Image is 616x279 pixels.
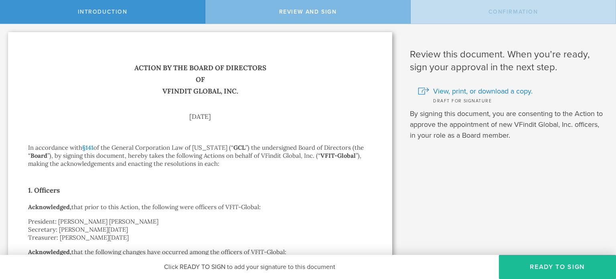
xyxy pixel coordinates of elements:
[28,248,372,256] p: that the following changes have occurred among the officers of VFIT-Global:
[28,144,372,168] p: In accordance with of the General Corporation Law of [US_STATE] (“ ”) the undersigned Board of Di...
[28,203,71,211] strong: Acknowledged,
[418,96,604,104] div: Draft for signature
[82,144,93,151] a: §141
[28,218,372,242] p: President: [PERSON_NAME] [PERSON_NAME] Secretary: [PERSON_NAME][DATE] Treasurer: [PERSON_NAME][DATE]
[410,48,604,74] h1: Review this document. When you’re ready, sign your approval in the next step.
[576,216,616,255] iframe: Chat Widget
[233,144,245,151] strong: GCL
[28,203,372,211] p: that prior to this Action, the following were officers of VFIT-Global:
[28,184,372,197] h2: 1. Officers
[279,8,337,15] span: Review and Sign
[499,255,616,279] button: Ready to Sign
[28,113,372,120] div: [DATE]
[28,248,71,256] strong: Acknowledged,
[30,152,47,159] strong: Board
[78,8,128,15] span: Introduction
[488,8,538,15] span: Confirmation
[433,86,533,96] span: View, print, or download a copy.
[320,152,356,159] strong: VFIT-Global
[410,108,604,141] p: By signing this document, you are consenting to the Action to approve the appointment of new VFin...
[28,62,372,97] h1: Action by the Board of Directors of VFindit Global, Inc.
